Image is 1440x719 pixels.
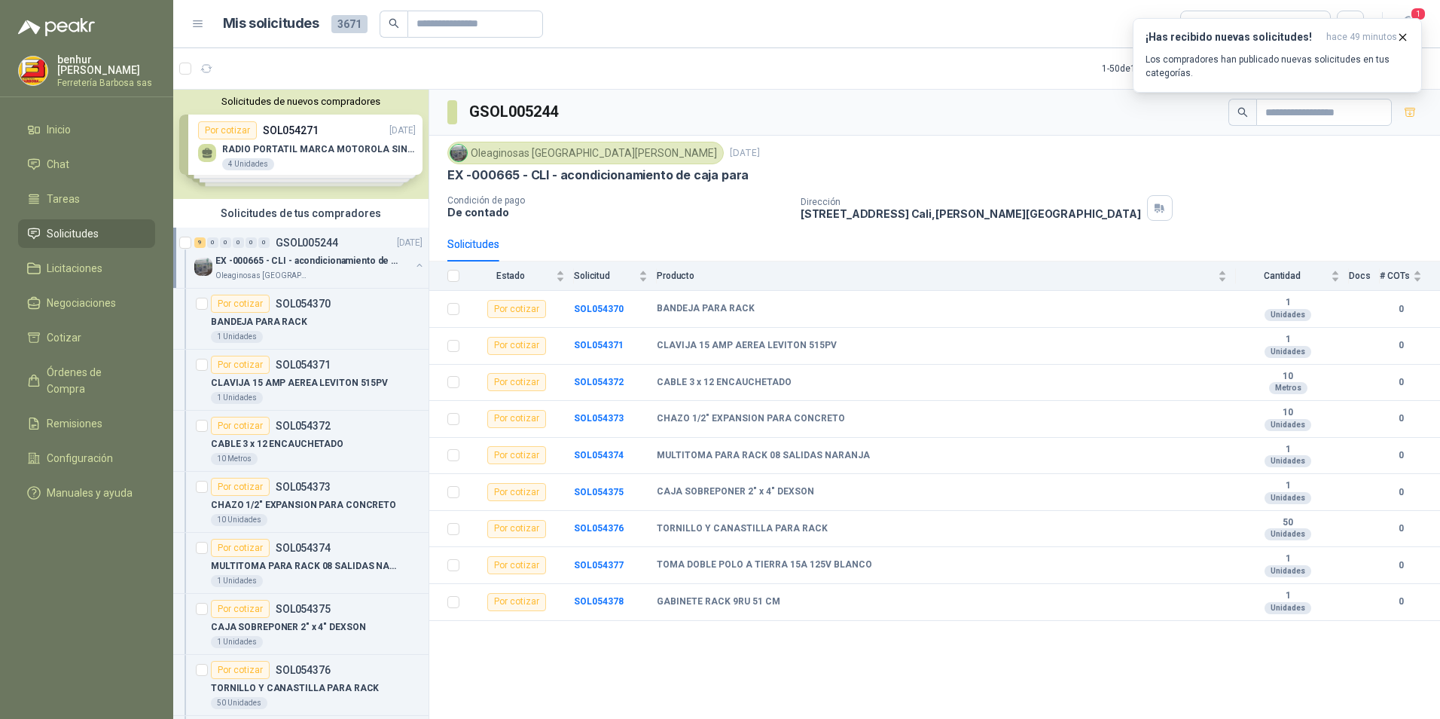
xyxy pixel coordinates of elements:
[574,262,657,291] th: Solicitud
[211,295,270,313] div: Por cotizar
[276,482,331,492] p: SOL054373
[211,417,270,435] div: Por cotizar
[47,121,71,138] span: Inicio
[1236,271,1328,281] span: Cantidad
[211,620,365,635] p: CAJA SOBREPONER 2" x 4" DEXSON
[487,483,546,501] div: Por cotizar
[47,415,102,432] span: Remisiones
[173,199,429,228] div: Solicitudes de tus compradores
[574,596,624,607] a: SOL054378
[447,142,724,164] div: Oleaginosas [GEOGRAPHIC_DATA][PERSON_NAME]
[1265,565,1311,577] div: Unidades
[1265,309,1311,321] div: Unidades
[194,237,206,248] div: 9
[173,472,429,533] a: Por cotizarSOL054373CHAZO 1/2" EXPANSION PARA CONCRETO10 Unidades
[211,661,270,679] div: Por cotizar
[1265,455,1311,467] div: Unidades
[657,486,814,498] b: CAJA SOBREPONER 2" x 4" DEXSON
[18,409,155,438] a: Remisiones
[179,96,423,107] button: Solicitudes de nuevos compradores
[1146,53,1409,80] p: Los compradores han publicado nuevas solicitudes en tus categorías.
[47,295,116,311] span: Negociaciones
[487,520,546,538] div: Por cotizar
[215,254,403,268] p: EX -000665 - CLI - acondicionamiento de caja para
[1380,485,1422,500] b: 0
[574,271,636,281] span: Solicitud
[1102,57,1200,81] div: 1 - 50 de 1950
[397,236,423,250] p: [DATE]
[276,421,331,431] p: SOL054372
[215,270,310,282] p: Oleaginosas [GEOGRAPHIC_DATA][PERSON_NAME]
[657,271,1215,281] span: Producto
[173,594,429,655] a: Por cotizarSOL054375CAJA SOBREPONER 2" x 4" DEXSON1 Unidades
[47,191,80,207] span: Tareas
[19,57,47,85] img: Company Logo
[223,13,319,35] h1: Mis solicitudes
[1265,528,1311,540] div: Unidades
[1236,407,1340,419] b: 10
[1265,602,1311,614] div: Unidades
[574,450,624,460] a: SOL054374
[574,413,624,424] a: SOL054373
[574,560,624,571] a: SOL054377
[657,523,828,535] b: TORNILLO Y CANASTILLA PARA RACK
[450,145,467,161] img: Company Logo
[276,237,338,248] p: GSOL005244
[574,340,624,350] a: SOL054371
[47,260,102,277] span: Licitaciones
[1380,271,1410,281] span: # COTs
[574,523,624,534] a: SOL054376
[47,225,99,242] span: Solicitudes
[57,78,155,87] p: Ferretería Barbosa sas
[487,410,546,428] div: Por cotizar
[211,514,267,526] div: 10 Unidades
[18,323,155,352] a: Cotizar
[1410,7,1426,21] span: 1
[1395,11,1422,38] button: 1
[1380,302,1422,317] b: 0
[468,262,574,291] th: Estado
[487,300,546,318] div: Por cotizar
[1265,419,1311,431] div: Unidades
[18,254,155,283] a: Licitaciones
[47,329,81,346] span: Cotizar
[1236,262,1349,291] th: Cantidad
[574,487,624,497] a: SOL054375
[18,115,155,144] a: Inicio
[1133,18,1422,93] button: ¡Has recibido nuevas solicitudes!hace 49 minutos Los compradores han publicado nuevas solicitudes...
[276,359,331,370] p: SOL054371
[1146,31,1320,44] h3: ¡Has recibido nuevas solicitudes!
[389,18,399,29] span: search
[730,146,760,161] p: [DATE]
[211,356,270,374] div: Por cotizar
[1236,334,1340,346] b: 1
[276,604,331,614] p: SOL054375
[173,350,429,411] a: Por cotizarSOL054371CLAVIJA 15 AMP AEREA LEVITON 515PV1 Unidades
[1236,517,1340,529] b: 50
[657,596,780,608] b: GABINETE RACK 9RU 51 CM
[194,234,426,282] a: 9 0 0 0 0 0 GSOL005244[DATE] Company LogoEX -000665 - CLI - acondicionamiento de caja paraOleagin...
[1380,558,1422,573] b: 0
[574,377,624,387] b: SOL054372
[1236,297,1340,309] b: 1
[1236,444,1340,456] b: 1
[18,18,95,36] img: Logo peakr
[487,446,546,464] div: Por cotizar
[47,364,141,397] span: Órdenes de Compra
[574,304,624,314] a: SOL054370
[18,150,155,179] a: Chat
[173,411,429,472] a: Por cotizarSOL054372CABLE 3 x 12 ENCAUCHETADO10 Metros
[211,315,307,329] p: BANDEJA PARA RACK
[447,206,789,219] p: De contado
[211,681,379,696] p: TORNILLO Y CANASTILLA PARA RACK
[173,289,429,350] a: Por cotizarSOL054370BANDEJA PARA RACK1 Unidades
[57,54,155,75] p: benhur [PERSON_NAME]
[276,298,331,309] p: SOL054370
[447,167,749,183] p: EX -000665 - CLI - acondicionamiento de caja para
[211,453,258,465] div: 10 Metros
